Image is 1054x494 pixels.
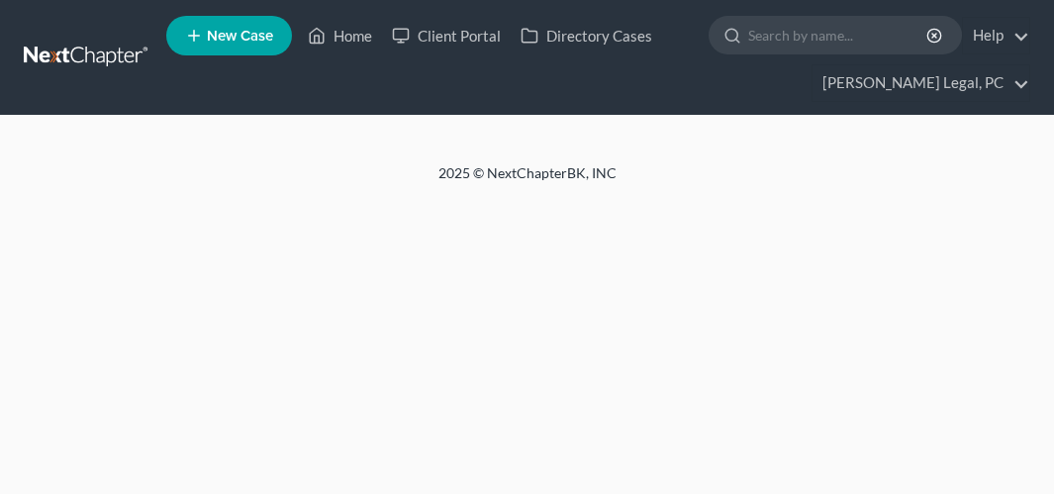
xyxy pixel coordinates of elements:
[382,18,511,53] a: Client Portal
[748,17,929,53] input: Search by name...
[963,18,1029,53] a: Help
[298,18,382,53] a: Home
[207,29,273,44] span: New Case
[813,65,1029,101] a: [PERSON_NAME] Legal, PC
[52,163,1003,199] div: 2025 © NextChapterBK, INC
[511,18,662,53] a: Directory Cases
